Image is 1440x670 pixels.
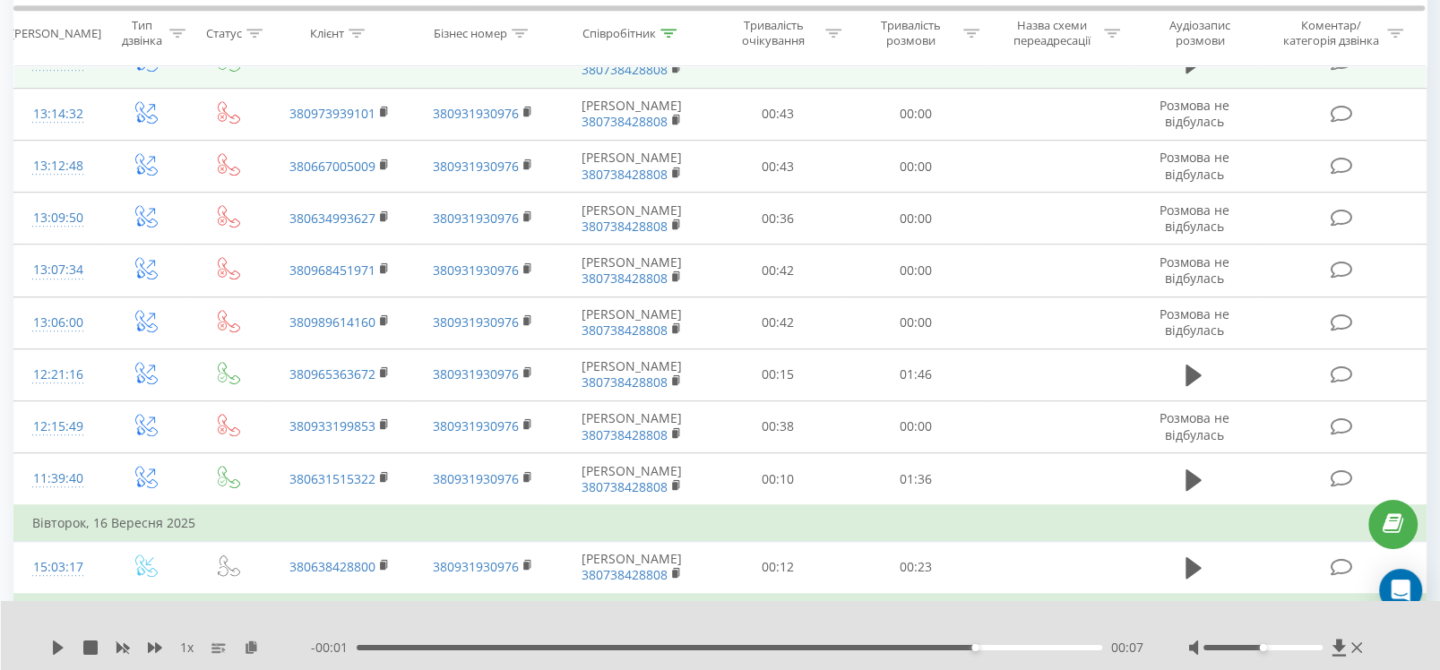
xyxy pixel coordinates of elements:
a: 380738428808 [582,426,668,443]
td: Вівторок, 16 Вересня 2025 [14,505,1427,541]
div: Назва схеми переадресації [1004,19,1099,49]
a: 380931930976 [433,262,519,279]
td: 00:00 [847,400,985,452]
div: 13:12:48 [32,149,84,184]
span: 00:07 [1111,639,1143,657]
div: 13:06:00 [32,305,84,340]
a: 380738428808 [582,566,668,583]
a: 380738428808 [582,61,668,78]
a: 380931930976 [433,365,519,382]
td: 00:00 [847,141,985,193]
td: [PERSON_NAME] [555,193,709,245]
a: 380667005009 [289,158,375,175]
td: 00:36 [709,193,847,245]
span: - 00:01 [311,639,357,657]
div: Співробітник [582,26,656,41]
td: Четвер, 28 Серпня 2025 [14,594,1427,630]
div: 12:15:49 [32,409,84,444]
td: [PERSON_NAME] [555,296,709,348]
a: 380933199853 [289,417,375,434]
td: 00:15 [709,348,847,400]
div: 13:09:50 [32,201,84,236]
span: Розмова не відбулась [1159,202,1229,235]
td: 00:23 [847,541,985,594]
span: Розмова не відбулась [1159,253,1229,287]
a: 380931930976 [433,558,519,575]
div: 11:39:40 [32,461,84,496]
a: 380631515322 [289,470,375,487]
a: 380738428808 [582,113,668,130]
a: 380738428808 [582,218,668,235]
span: Розмова не відбулась [1159,97,1229,130]
a: 380965363672 [289,365,375,382]
a: 380738428808 [582,374,668,391]
a: 380973939101 [289,105,375,122]
td: 00:43 [709,141,847,193]
td: [PERSON_NAME] [555,453,709,506]
span: Розмова не відбулась [1159,149,1229,182]
td: 00:00 [847,88,985,140]
a: 380738428808 [582,322,668,339]
td: [PERSON_NAME] [555,141,709,193]
a: 380738428808 [582,166,668,183]
a: 380738428808 [582,478,668,495]
a: 380638428800 [289,558,375,575]
a: 380738428808 [582,270,668,287]
div: Тип дзвінка [118,19,166,49]
td: [PERSON_NAME] [555,348,709,400]
a: 380931930976 [433,210,519,227]
a: 380634993627 [289,210,375,227]
td: 00:42 [709,245,847,296]
div: Тривалість розмови [863,19,959,49]
a: 380989614160 [289,314,375,331]
td: 00:00 [847,245,985,296]
span: Розмова не відбулась [1159,409,1229,442]
div: Тривалість очікування [725,19,821,49]
div: Статус [206,26,242,41]
div: Accessibility label [1259,644,1266,651]
td: 00:42 [709,296,847,348]
td: 00:00 [847,296,985,348]
td: 00:38 [709,400,847,452]
td: 00:43 [709,88,847,140]
div: Клієнт [310,26,344,41]
td: 01:46 [847,348,985,400]
div: 13:07:34 [32,253,84,288]
div: Open Intercom Messenger [1379,569,1422,612]
td: [PERSON_NAME] [555,245,709,296]
td: 01:36 [847,453,985,506]
span: 1 x [180,639,194,657]
div: 13:14:32 [32,97,84,132]
td: 00:00 [847,193,985,245]
a: 380931930976 [433,470,519,487]
a: 380931930976 [433,314,519,331]
td: [PERSON_NAME] [555,400,709,452]
div: 12:21:16 [32,357,84,392]
div: Accessibility label [971,644,979,651]
div: [PERSON_NAME] [11,26,101,41]
div: 15:03:17 [32,550,84,585]
a: 380968451971 [289,262,375,279]
a: 380931930976 [433,158,519,175]
span: Розмова не відбулась [1159,305,1229,339]
td: [PERSON_NAME] [555,541,709,594]
div: Бізнес номер [434,26,507,41]
a: 380931930976 [433,417,519,434]
td: [PERSON_NAME] [555,88,709,140]
a: 380931930976 [433,105,519,122]
td: 00:10 [709,453,847,506]
td: 00:12 [709,541,847,594]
